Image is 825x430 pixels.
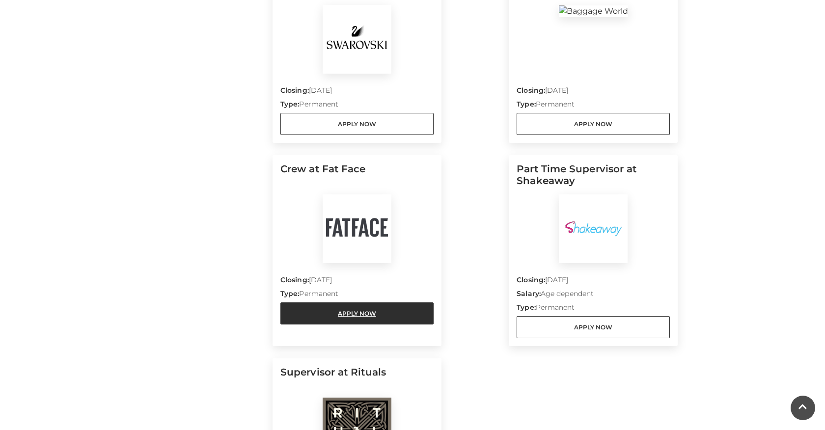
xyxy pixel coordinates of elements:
[559,194,628,263] img: Shakeaway
[280,289,299,298] strong: Type:
[280,289,434,302] p: Permanent
[280,163,434,194] h5: Crew at Fat Face
[517,303,535,312] strong: Type:
[280,113,434,135] a: Apply Now
[517,85,670,99] p: [DATE]
[517,86,545,95] strong: Closing:
[323,5,391,74] img: Swarovski
[559,5,628,17] img: Baggage World
[517,289,670,302] p: Age dependent
[517,163,670,194] h5: Part Time Supervisor at Shakeaway
[280,366,434,398] h5: Supervisor at Rituals
[280,86,309,95] strong: Closing:
[280,100,299,108] strong: Type:
[517,275,545,284] strong: Closing:
[280,275,309,284] strong: Closing:
[517,302,670,316] p: Permanent
[323,194,391,263] img: Fat Face
[517,316,670,338] a: Apply Now
[517,100,535,108] strong: Type:
[517,113,670,135] a: Apply Now
[517,99,670,113] p: Permanent
[280,275,434,289] p: [DATE]
[517,275,670,289] p: [DATE]
[517,289,541,298] strong: Salary:
[280,302,434,324] a: Apply Now
[280,85,434,99] p: [DATE]
[280,99,434,113] p: Permanent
